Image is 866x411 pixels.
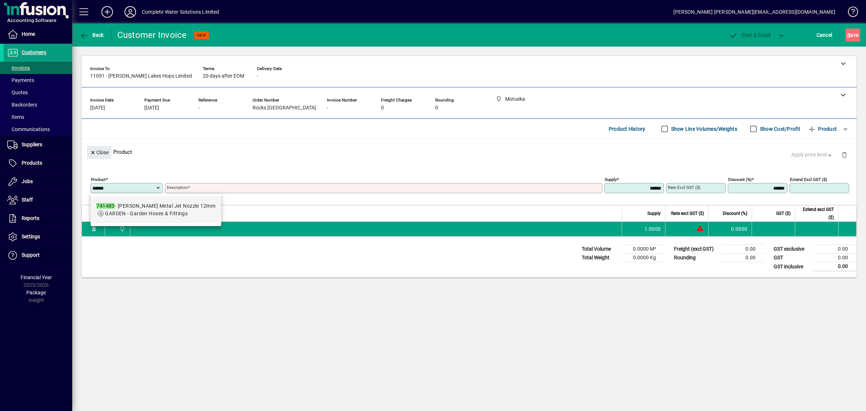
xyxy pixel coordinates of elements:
span: Suppliers [22,142,42,147]
td: Total Weight [578,254,621,262]
span: Settings [22,234,40,239]
span: Financial Year [21,274,52,280]
mat-label: Supply [605,177,617,182]
span: 1.0000 [644,225,661,233]
mat-label: Description [167,185,188,190]
button: Delete [836,146,853,163]
td: 0.0000 Kg [621,254,665,262]
span: Back [80,32,104,38]
span: Jobs [22,178,33,184]
span: GST ($) [776,209,791,217]
td: 0.00 [813,245,857,254]
span: Discount (%) [723,209,747,217]
div: Complete Water Solutions Limited [142,6,219,18]
span: Motueka [118,225,126,233]
a: Invoices [4,62,72,74]
span: Support [22,252,40,258]
td: 0.0000 [708,222,752,236]
td: 0.0000 M³ [621,245,665,254]
button: Close [87,146,111,159]
span: Home [22,31,35,37]
td: Freight (excl GST) [670,245,721,254]
span: ave [847,29,858,41]
mat-label: Extend excl GST ($) [790,177,827,182]
span: - [327,105,328,111]
a: Support [4,246,72,264]
div: Customer Invoice [117,29,187,41]
app-page-header-button: Delete [836,151,853,158]
span: P [742,32,745,38]
span: [DATE] [144,105,159,111]
span: Backorders [7,102,37,108]
span: Customers [22,49,46,55]
a: Communications [4,123,72,135]
span: Invoices [7,65,30,71]
td: GST inclusive [770,262,813,271]
span: S [847,32,850,38]
span: 0 [435,105,438,111]
mat-label: Product [91,177,106,182]
em: 741483 [96,203,115,209]
button: Apply price level [788,148,836,161]
span: Communications [7,126,50,132]
span: Close [90,147,109,159]
span: Items [7,114,24,120]
a: Suppliers [4,136,72,154]
a: Quotes [4,86,72,99]
span: ost & Email [729,32,771,38]
label: Show Cost/Profit [758,125,800,133]
span: 11091 - [PERSON_NAME] Lakes Hops Limited [90,73,192,79]
span: 20 days after EOM [203,73,244,79]
button: Profile [119,5,142,18]
a: Reports [4,209,72,228]
td: 0.00 [721,245,764,254]
span: - [198,105,200,111]
app-page-header-button: Back [72,29,112,42]
mat-label: Rate excl GST ($) [668,185,700,190]
a: Products [4,154,72,172]
app-page-header-button: Close [85,149,113,155]
span: Products [22,160,42,166]
div: [PERSON_NAME] [PERSON_NAME][EMAIL_ADDRESS][DOMAIN_NAME] [673,6,835,18]
td: Total Volume [578,245,621,254]
span: NEW [197,33,206,38]
a: Staff [4,191,72,209]
a: Items [4,111,72,123]
a: Home [4,25,72,43]
td: GST exclusive [770,245,813,254]
button: Cancel [815,29,834,42]
span: GARDEN - Garden Hoses & Fittings [105,211,188,216]
button: Back [78,29,106,42]
span: Apply price level [791,151,833,159]
mat-option: 741483 - Wetta Metal Jet Nozzle 12mm [91,196,221,223]
div: - [PERSON_NAME] Metal Jet Nozzle 12mm [96,202,215,210]
span: Quotes [7,90,28,95]
button: Add [96,5,119,18]
button: Post & Email [725,29,774,42]
span: 0 [381,105,384,111]
span: Extend excl GST ($) [800,205,834,221]
td: 0.00 [813,262,857,271]
span: Staff [22,197,33,203]
td: Rounding [670,254,721,262]
span: Rate excl GST ($) [671,209,704,217]
span: Product History [609,123,646,135]
button: Product History [606,122,648,135]
button: Save [845,29,860,42]
a: Settings [4,228,72,246]
td: 0.00 [721,254,764,262]
div: Product [82,139,857,165]
mat-label: Discount (%) [728,177,752,182]
td: GST [770,254,813,262]
a: Payments [4,74,72,86]
a: Backorders [4,99,72,111]
label: Show Line Volumes/Weights [670,125,737,133]
span: [DATE] [90,105,105,111]
span: Payments [7,77,34,83]
span: Package [26,290,46,295]
a: Knowledge Base [843,1,857,25]
a: Jobs [4,173,72,191]
span: Supply [647,209,661,217]
span: Rocks [GEOGRAPHIC_DATA] [253,105,316,111]
span: - [257,73,258,79]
